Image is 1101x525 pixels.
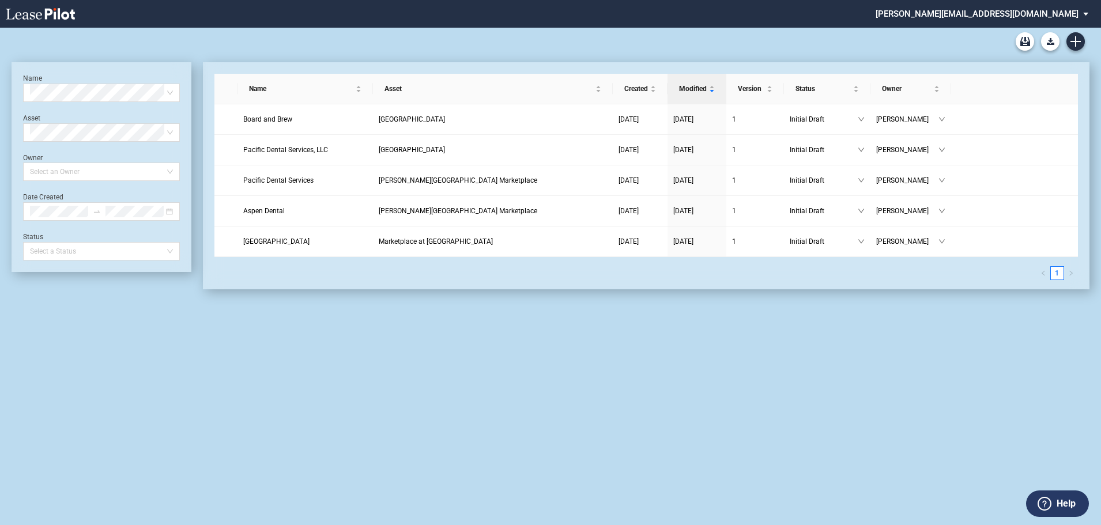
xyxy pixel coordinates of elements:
span: Version [738,83,764,95]
span: Board and Brew [243,115,292,123]
span: down [858,146,865,153]
label: Help [1057,496,1076,511]
span: [DATE] [673,207,693,215]
a: Board and Brew [243,114,367,125]
span: 1 [732,237,736,245]
a: [DATE] [619,175,662,186]
a: [DATE] [619,205,662,217]
a: [GEOGRAPHIC_DATA] [379,144,607,156]
label: Asset [23,114,40,122]
a: [DATE] [673,114,721,125]
a: Archive [1016,32,1034,51]
span: down [938,238,945,245]
span: Pacific Dental Services, LLC [243,146,328,154]
span: down [858,116,865,123]
a: 1 [732,205,778,217]
span: 1 [732,146,736,154]
span: Initial Draft [790,114,858,125]
md-menu: Download Blank Form List [1038,32,1063,51]
a: [DATE] [673,236,721,247]
span: [DATE] [619,207,639,215]
span: Pacific Dental Services [243,176,314,184]
a: [GEOGRAPHIC_DATA] [379,114,607,125]
span: [PERSON_NAME] [876,236,938,247]
a: [DATE] [619,114,662,125]
span: Banfield Pet Hospital [243,237,310,245]
span: [DATE] [619,237,639,245]
span: down [938,146,945,153]
span: Initial Draft [790,144,858,156]
span: [PERSON_NAME] [876,205,938,217]
span: left [1040,270,1046,276]
th: Status [784,74,870,104]
span: down [858,177,865,184]
span: Kiley Ranch Marketplace [379,207,537,215]
label: Name [23,74,42,82]
span: [DATE] [673,176,693,184]
span: swap-right [93,207,101,216]
li: Next Page [1064,266,1078,280]
span: Harvest Grove [379,115,445,123]
span: Initial Draft [790,236,858,247]
span: Harvest Grove [379,146,445,154]
a: Pacific Dental Services [243,175,367,186]
a: 1 [732,236,778,247]
span: down [938,207,945,214]
a: Marketplace at [GEOGRAPHIC_DATA] [379,236,607,247]
span: [DATE] [619,176,639,184]
span: 1 [732,207,736,215]
span: to [93,207,101,216]
span: Status [795,83,851,95]
th: Created [613,74,668,104]
button: Help [1026,490,1089,517]
span: Asset [384,83,593,95]
span: 1 [732,176,736,184]
span: down [938,116,945,123]
a: Aspen Dental [243,205,367,217]
span: [DATE] [673,146,693,154]
span: Modified [679,83,707,95]
a: [PERSON_NAME][GEOGRAPHIC_DATA] Marketplace [379,175,607,186]
button: Download Blank Form [1041,32,1059,51]
a: Create new document [1066,32,1085,51]
button: left [1036,266,1050,280]
a: 1 [732,175,778,186]
span: [PERSON_NAME] [876,144,938,156]
button: right [1064,266,1078,280]
a: Pacific Dental Services, LLC [243,144,367,156]
span: [PERSON_NAME] [876,175,938,186]
a: [DATE] [619,236,662,247]
li: 1 [1050,266,1064,280]
span: Initial Draft [790,205,858,217]
span: Aspen Dental [243,207,285,215]
span: [PERSON_NAME] [876,114,938,125]
span: Created [624,83,648,95]
label: Status [23,233,43,241]
th: Name [237,74,373,104]
span: down [938,177,945,184]
span: 1 [732,115,736,123]
a: [DATE] [673,144,721,156]
span: Name [249,83,353,95]
span: Kiley Ranch Marketplace [379,176,537,184]
span: Marketplace at Sycamore Farms [379,237,493,245]
th: Version [726,74,784,104]
span: [DATE] [619,115,639,123]
a: [DATE] [619,144,662,156]
th: Asset [373,74,613,104]
span: Owner [882,83,932,95]
a: [DATE] [673,205,721,217]
span: [DATE] [619,146,639,154]
a: 1 [732,114,778,125]
th: Owner [870,74,951,104]
a: [DATE] [673,175,721,186]
th: Modified [668,74,726,104]
a: [GEOGRAPHIC_DATA] [243,236,367,247]
span: [DATE] [673,237,693,245]
span: right [1068,270,1074,276]
a: 1 [732,144,778,156]
label: Date Created [23,193,63,201]
label: Owner [23,154,43,162]
span: down [858,238,865,245]
a: [PERSON_NAME][GEOGRAPHIC_DATA] Marketplace [379,205,607,217]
